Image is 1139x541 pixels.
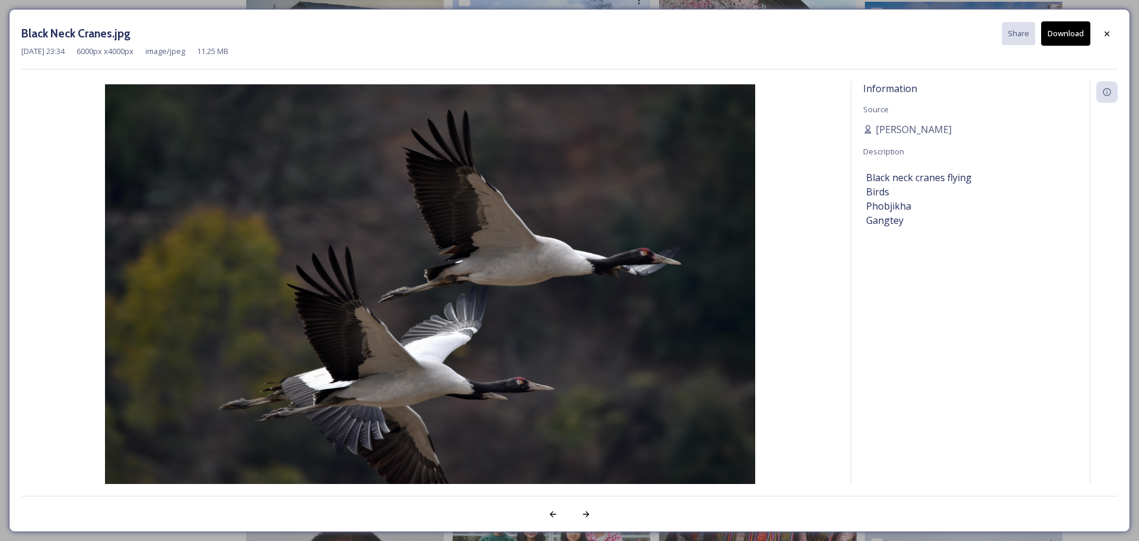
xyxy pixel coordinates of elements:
span: 6000 px x 4000 px [77,46,133,57]
span: [DATE] 23:34 [21,46,65,57]
button: Download [1041,21,1090,46]
h3: Black Neck Cranes.jpg [21,25,131,42]
span: [PERSON_NAME] [876,122,952,137]
img: Black%2520Neck%2520Cranes_v2.jpg [21,84,839,518]
span: 11.25 MB [197,46,228,57]
span: Information [863,82,917,95]
span: Black neck cranes flying Birds Phobjikha Gangtey [866,170,972,227]
span: Description [863,146,904,157]
span: Source [863,104,889,115]
button: Share [1002,22,1035,45]
span: image/jpeg [145,46,185,57]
